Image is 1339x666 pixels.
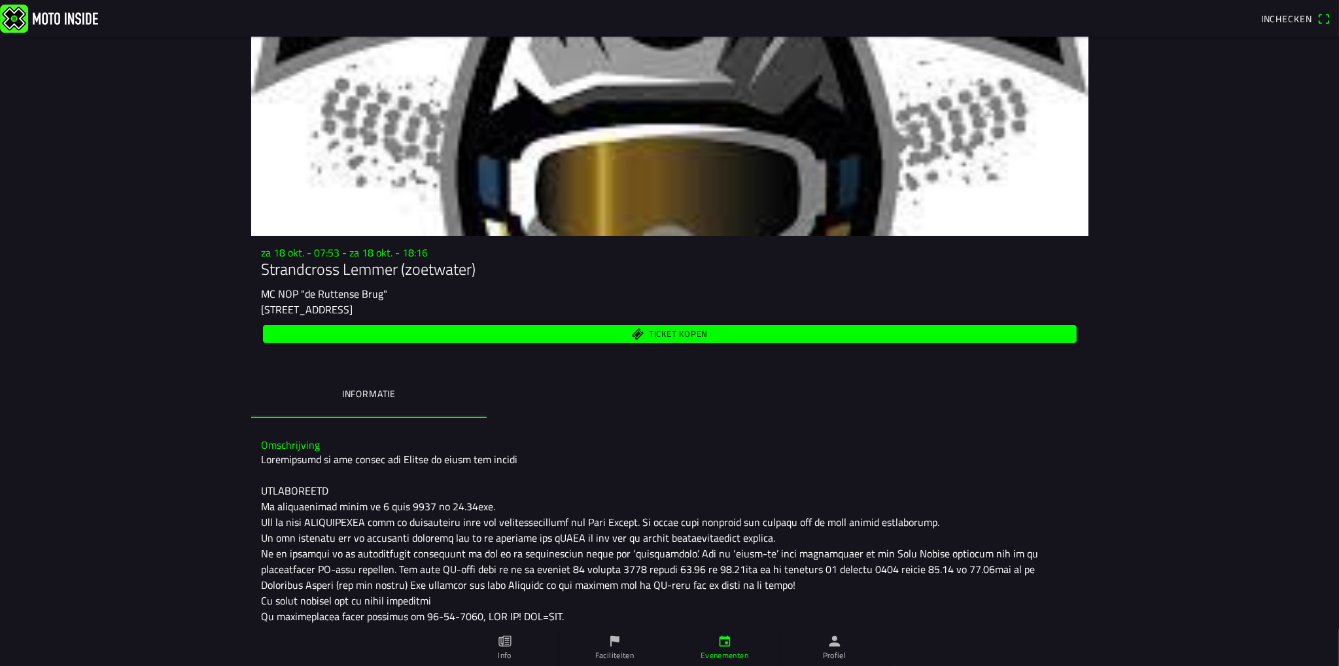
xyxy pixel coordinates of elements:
ion-icon: paper [498,634,512,648]
ion-icon: calendar [718,634,732,648]
ion-text: [STREET_ADDRESS] [262,302,353,317]
ion-label: Informatie [341,387,395,401]
h3: Omschrijving [262,439,1078,451]
span: Inchecken [1261,12,1312,26]
ion-label: Evenementen [701,650,748,661]
ion-text: MC NOP "de Ruttense Brug" [262,286,388,302]
span: Ticket kopen [648,330,707,339]
ion-icon: flag [608,634,622,648]
h1: Strandcross Lemmer (zoetwater) [262,260,1078,279]
ion-label: Info [498,650,511,661]
h3: za 18 okt. - 07:53 - za 18 okt. - 18:16 [262,247,1078,259]
ion-label: Profiel [823,650,846,661]
a: Incheckenqr scanner [1255,7,1336,29]
ion-icon: person [827,634,842,648]
ion-label: Faciliteiten [595,650,634,661]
